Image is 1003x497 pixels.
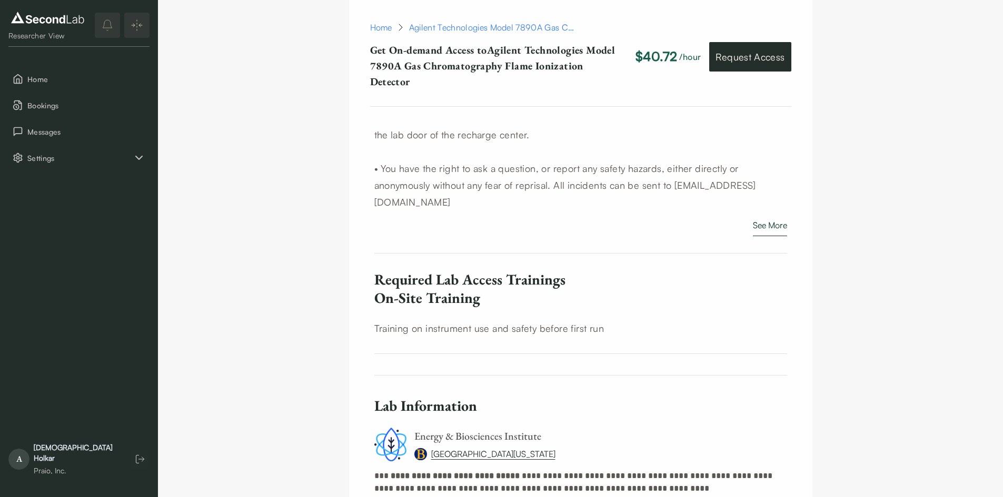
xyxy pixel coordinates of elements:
button: Expand/Collapse sidebar [124,13,150,38]
div: Agilent Technologies Model 7890A Gas Chromatography Flame Ionization Detector [409,21,578,34]
img: logo [8,9,87,26]
a: [GEOGRAPHIC_DATA][US_STATE] [431,448,555,460]
a: Request Access [709,42,791,72]
article: On-Site Training [374,320,787,337]
span: Messages [27,126,145,137]
img: Energy & Biosciences Institute [374,428,408,461]
h6: On-Site Training [374,289,787,307]
span: A [8,449,29,470]
a: Home [370,21,392,34]
div: Settings sub items [8,147,150,169]
p: $40.72 [635,48,678,66]
p: Get On-demand Access to Agilent Technologies Model 7890A Gas Chromatography Flame Ionization Dete... [370,42,619,89]
button: Settings [8,147,150,169]
button: See More [753,219,787,236]
button: notifications [95,13,120,38]
button: Bookings [8,94,150,116]
button: Log out [131,450,150,469]
img: University of California, Berkeley [414,448,427,460]
span: Bookings [27,100,145,111]
div: Praio, Inc. [34,465,120,476]
a: Energy & Biosciences Institute [414,429,541,443]
button: Home [8,68,150,90]
button: Messages [8,120,150,143]
span: Settings [27,153,133,164]
p: /hour [679,50,701,63]
h6: Required Lab Access Trainings [374,270,787,289]
div: Researcher View [8,31,87,41]
span: Home [27,74,145,85]
h6: Lab Information [374,397,787,415]
div: [DEMOGRAPHIC_DATA] Holkar [34,442,120,463]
